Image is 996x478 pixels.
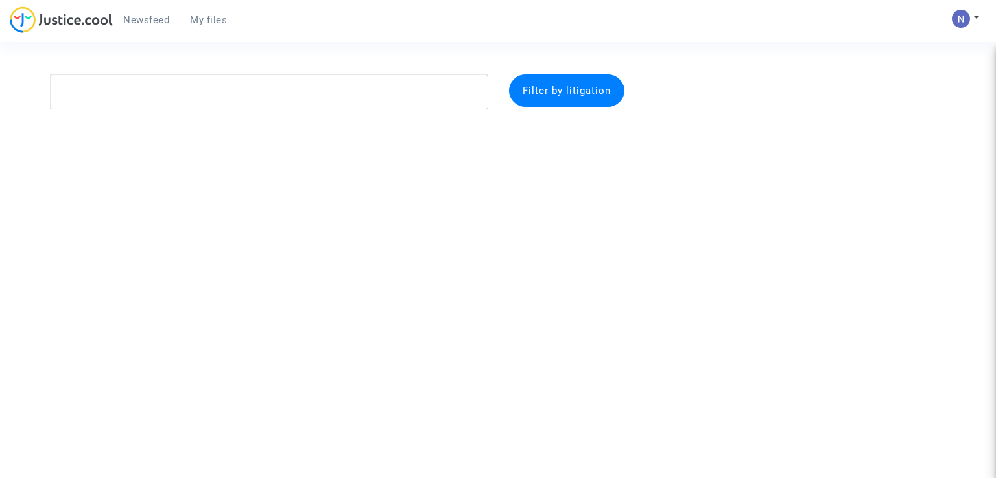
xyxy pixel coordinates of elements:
[113,10,180,30] a: Newsfeed
[180,10,237,30] a: My files
[190,14,227,26] span: My files
[523,85,611,97] span: Filter by litigation
[123,14,169,26] span: Newsfeed
[952,10,970,28] img: ACg8ocLbdXnmRFmzhNqwOPt_sjleXT1r-v--4sGn8-BO7_nRuDcVYw=s96-c
[10,6,113,33] img: jc-logo.svg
